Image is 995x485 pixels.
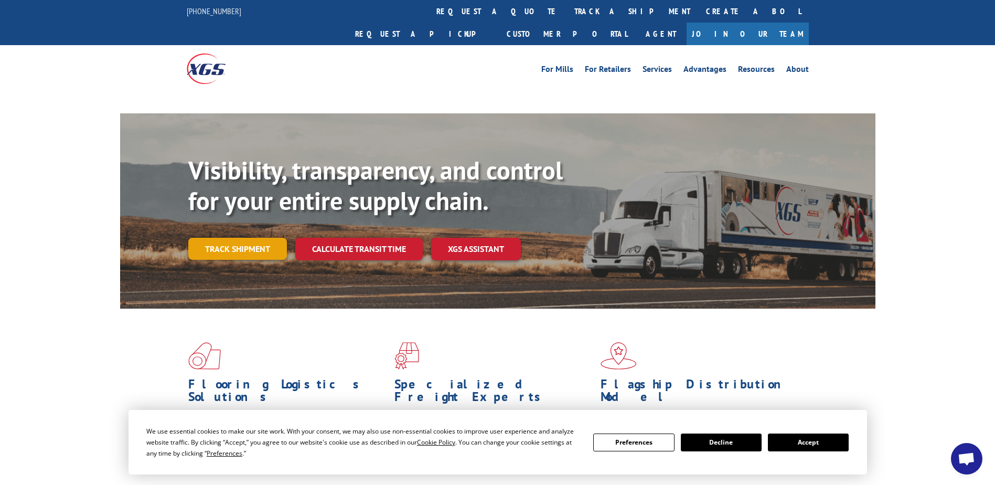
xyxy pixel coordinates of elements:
img: xgs-icon-flagship-distribution-model-red [601,342,637,370]
a: For Retailers [585,65,631,77]
div: We use essential cookies to make our site work. With your consent, we may also use non-essential ... [146,426,581,459]
a: Calculate transit time [295,238,423,260]
button: Decline [681,434,762,451]
a: Request a pickup [347,23,499,45]
h1: Flooring Logistics Solutions [188,378,387,408]
div: Open chat [951,443,982,475]
a: Join Our Team [687,23,809,45]
span: Preferences [207,449,242,458]
a: [PHONE_NUMBER] [187,6,241,16]
button: Preferences [593,434,674,451]
span: Cookie Policy [417,438,455,447]
button: Accept [768,434,849,451]
a: Track shipment [188,238,287,260]
a: For Mills [541,65,573,77]
a: Customer Portal [499,23,635,45]
a: XGS ASSISTANT [431,238,521,260]
h1: Flagship Distribution Model [601,378,799,408]
a: Agent [635,23,687,45]
img: xgs-icon-total-supply-chain-intelligence-red [188,342,221,370]
h1: Specialized Freight Experts [394,378,593,408]
span: Our agile distribution network gives you nationwide inventory management on demand. [601,408,794,433]
p: From 123 overlength loads to delicate cargo, our experienced staff knows the best way to move you... [394,408,593,455]
span: As an industry carrier of choice, XGS has brought innovation and dedication to flooring logistics... [188,408,386,446]
a: Resources [738,65,775,77]
a: Advantages [683,65,726,77]
img: xgs-icon-focused-on-flooring-red [394,342,419,370]
div: Cookie Consent Prompt [129,410,867,475]
b: Visibility, transparency, and control for your entire supply chain. [188,154,563,217]
a: About [786,65,809,77]
a: Services [643,65,672,77]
